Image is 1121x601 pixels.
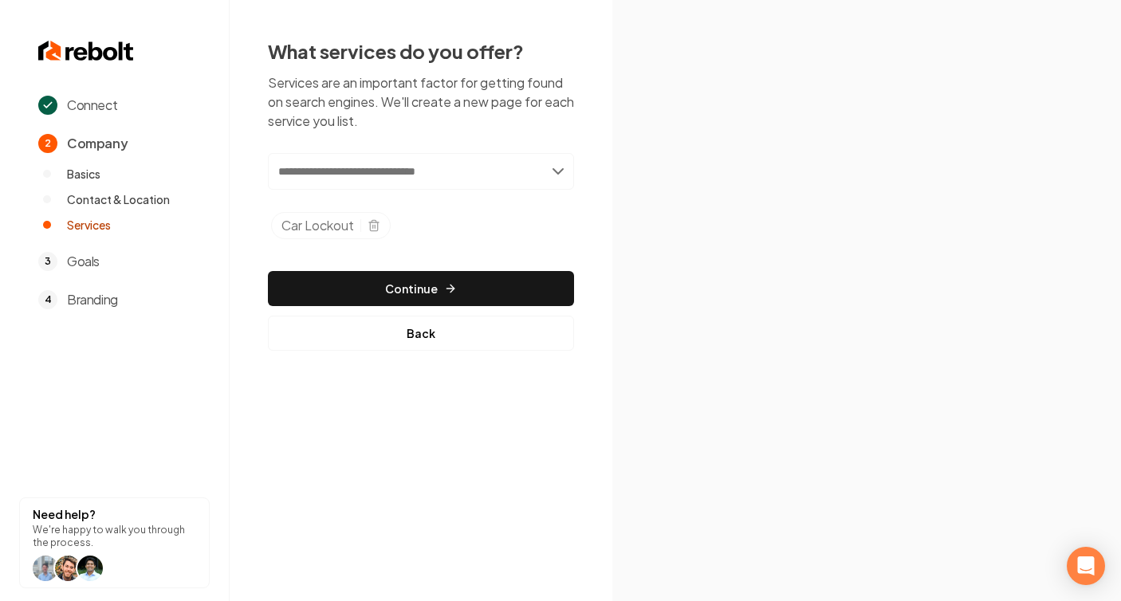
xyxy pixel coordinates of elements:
[67,252,100,271] span: Goals
[33,507,96,521] strong: Need help?
[268,316,574,351] button: Back
[33,524,196,549] p: We're happy to walk you through the process.
[271,212,574,246] ul: Selected tags
[268,73,574,131] p: Services are an important factor for getting found on search engines. We'll create a new page for...
[1067,547,1105,585] div: Open Intercom Messenger
[67,217,111,233] span: Services
[38,252,57,271] span: 3
[19,497,210,588] button: Need help?We're happy to walk you through the process.help icon Willhelp icon Willhelp icon arwin
[38,38,134,64] img: Rebolt Logo
[67,96,117,115] span: Connect
[268,271,574,306] button: Continue
[55,556,81,581] img: help icon Will
[67,290,118,309] span: Branding
[67,166,100,182] span: Basics
[33,556,58,581] img: help icon Will
[38,134,57,153] span: 2
[38,290,57,309] span: 4
[281,216,354,235] span: Car Lockout
[67,191,170,207] span: Contact & Location
[77,556,103,581] img: help icon arwin
[67,134,128,153] span: Company
[268,38,574,64] h2: What services do you offer?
